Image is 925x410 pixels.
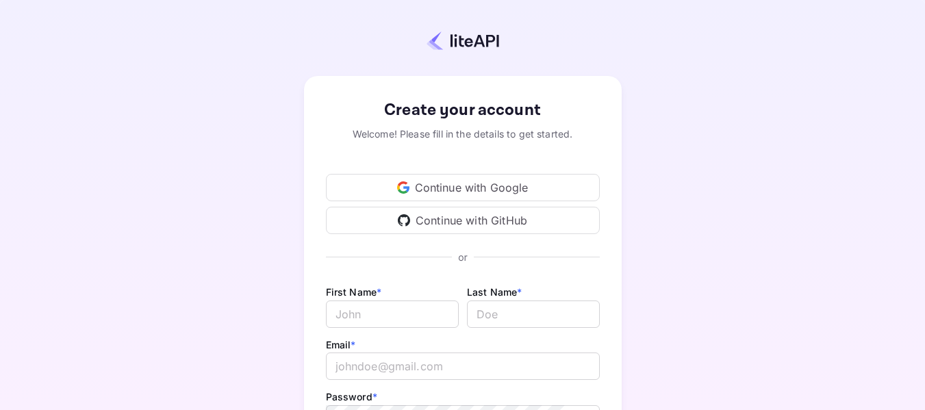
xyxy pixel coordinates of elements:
input: Doe [467,300,600,328]
div: Continue with Google [326,174,600,201]
div: Create your account [326,98,600,123]
label: Email [326,339,356,350]
img: liteapi [427,31,499,51]
div: Welcome! Please fill in the details to get started. [326,127,600,141]
label: Last Name [467,286,522,298]
label: First Name [326,286,382,298]
div: Continue with GitHub [326,207,600,234]
label: Password [326,391,377,402]
input: johndoe@gmail.com [326,353,600,380]
input: John [326,300,459,328]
